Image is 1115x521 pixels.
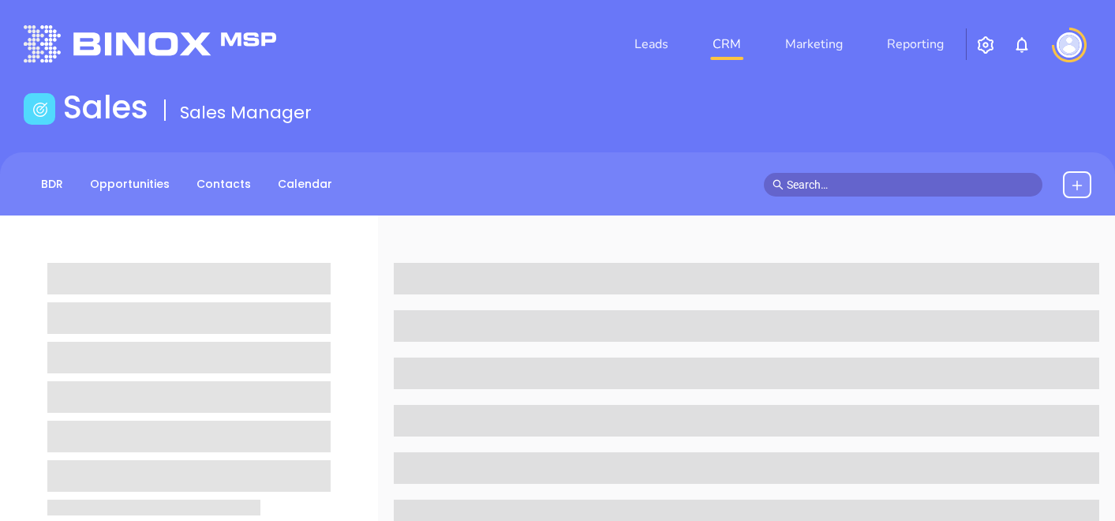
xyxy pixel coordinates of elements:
[787,176,1034,193] input: Search…
[773,179,784,190] span: search
[63,88,148,126] h1: Sales
[24,25,276,62] img: logo
[976,36,995,54] img: iconSetting
[706,28,747,60] a: CRM
[180,100,312,125] span: Sales Manager
[628,28,675,60] a: Leads
[80,171,179,197] a: Opportunities
[1012,36,1031,54] img: iconNotification
[32,171,73,197] a: BDR
[881,28,950,60] a: Reporting
[779,28,849,60] a: Marketing
[187,171,260,197] a: Contacts
[268,171,342,197] a: Calendar
[1057,32,1082,58] img: user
